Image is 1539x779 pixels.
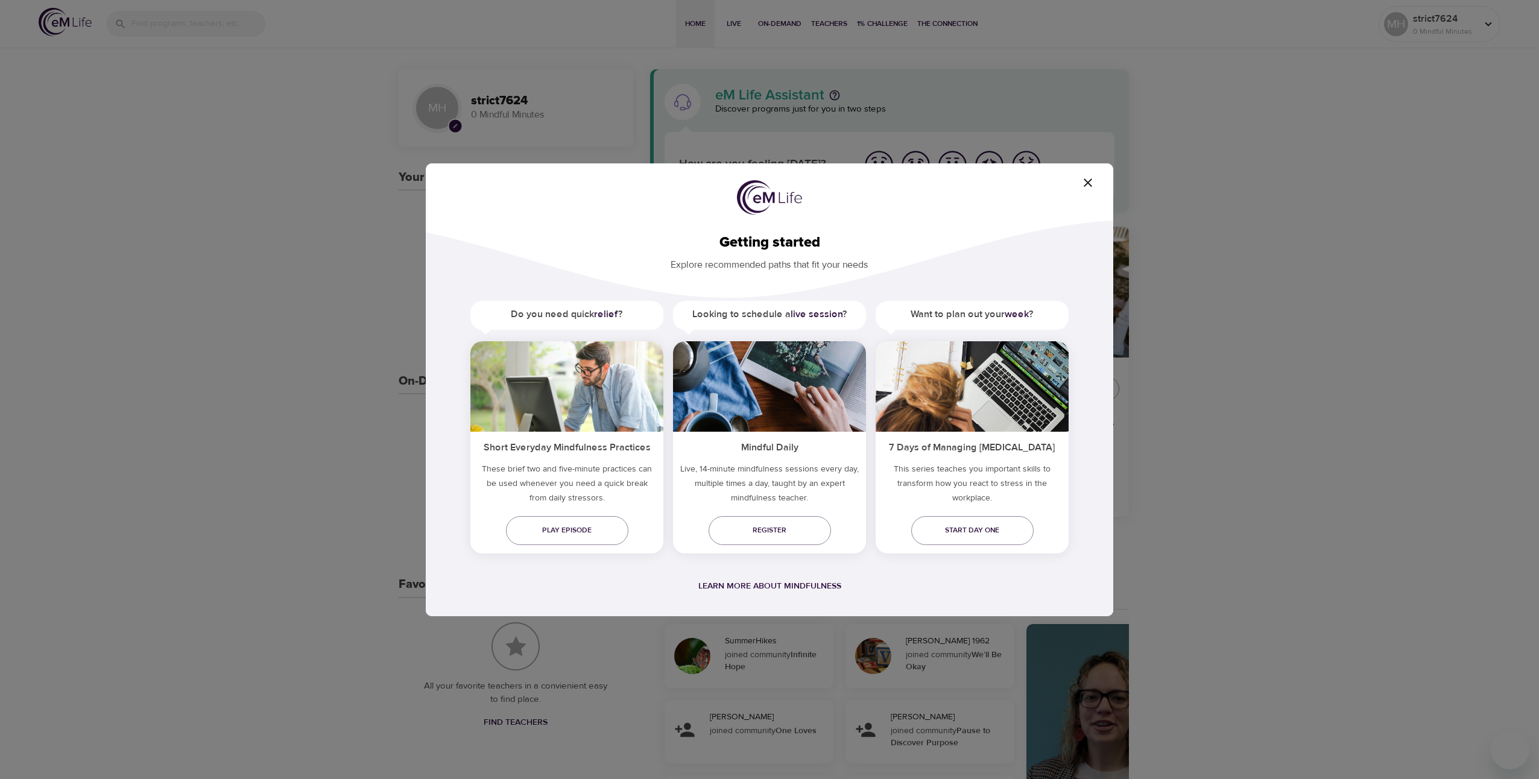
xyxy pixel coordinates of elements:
p: This series teaches you important skills to transform how you react to stress in the workplace. [876,462,1069,510]
h5: Short Everyday Mindfulness Practices [470,432,663,461]
h5: 7 Days of Managing [MEDICAL_DATA] [876,432,1069,461]
h2: Getting started [445,234,1094,251]
span: Start day one [921,524,1024,537]
img: ims [673,341,866,432]
img: logo [737,180,802,215]
h5: These brief two and five-minute practices can be used whenever you need a quick break from daily ... [470,462,663,510]
a: Start day one [911,516,1034,545]
h5: Do you need quick ? [470,301,663,328]
a: relief [594,308,618,320]
p: Explore recommended paths that fit your needs [445,251,1094,272]
h5: Looking to schedule a ? [673,301,866,328]
h5: Mindful Daily [673,432,866,461]
a: Learn more about mindfulness [698,581,841,591]
img: ims [876,341,1069,432]
span: Play episode [516,524,619,537]
img: ims [470,341,663,432]
p: Live, 14-minute mindfulness sessions every day, multiple times a day, taught by an expert mindful... [673,462,866,510]
a: week [1005,308,1029,320]
h5: Want to plan out your ? [876,301,1069,328]
span: Register [718,524,821,537]
a: Register [709,516,831,545]
a: Play episode [506,516,628,545]
a: live session [791,308,842,320]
